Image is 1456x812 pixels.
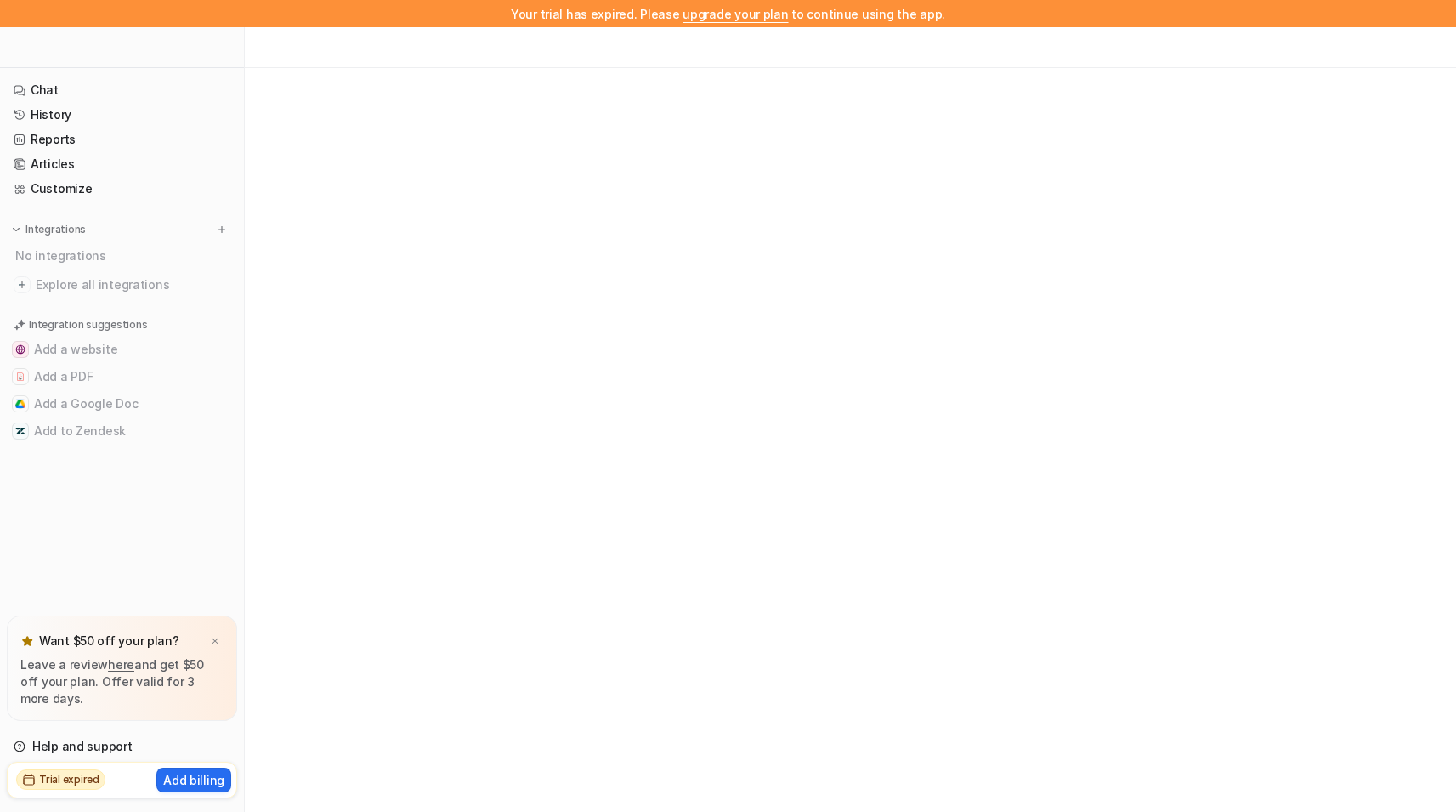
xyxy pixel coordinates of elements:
[39,772,99,787] h2: Trial expired
[7,78,237,102] a: Chat
[156,768,231,792] button: Add billing
[15,372,25,382] img: Add a PDF
[7,390,237,417] button: Add a Google DocAdd a Google Doc
[25,223,86,236] p: Integrations
[210,636,220,647] img: x
[7,152,237,176] a: Articles
[108,657,134,672] a: here
[36,271,230,298] span: Explore all integrations
[7,177,237,201] a: Customize
[683,7,788,21] a: upgrade your plan
[20,656,224,707] p: Leave a review and get $50 off your plan. Offer valid for 3 more days.
[15,344,25,355] img: Add a website
[216,224,228,236] img: menu_add.svg
[10,224,22,236] img: expand menu
[7,273,237,297] a: Explore all integrations
[14,276,31,293] img: explore all integrations
[7,221,91,238] button: Integrations
[15,399,25,409] img: Add a Google Doc
[163,771,224,789] p: Add billing
[10,241,237,270] div: No integrations
[7,417,237,445] button: Add to ZendeskAdd to Zendesk
[7,363,237,390] button: Add a PDFAdd a PDF
[7,128,237,151] a: Reports
[39,633,179,650] p: Want $50 off your plan?
[15,426,25,436] img: Add to Zendesk
[7,735,237,758] a: Help and support
[20,634,34,648] img: star
[7,336,237,363] button: Add a websiteAdd a website
[7,103,237,127] a: History
[29,317,147,332] p: Integration suggestions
